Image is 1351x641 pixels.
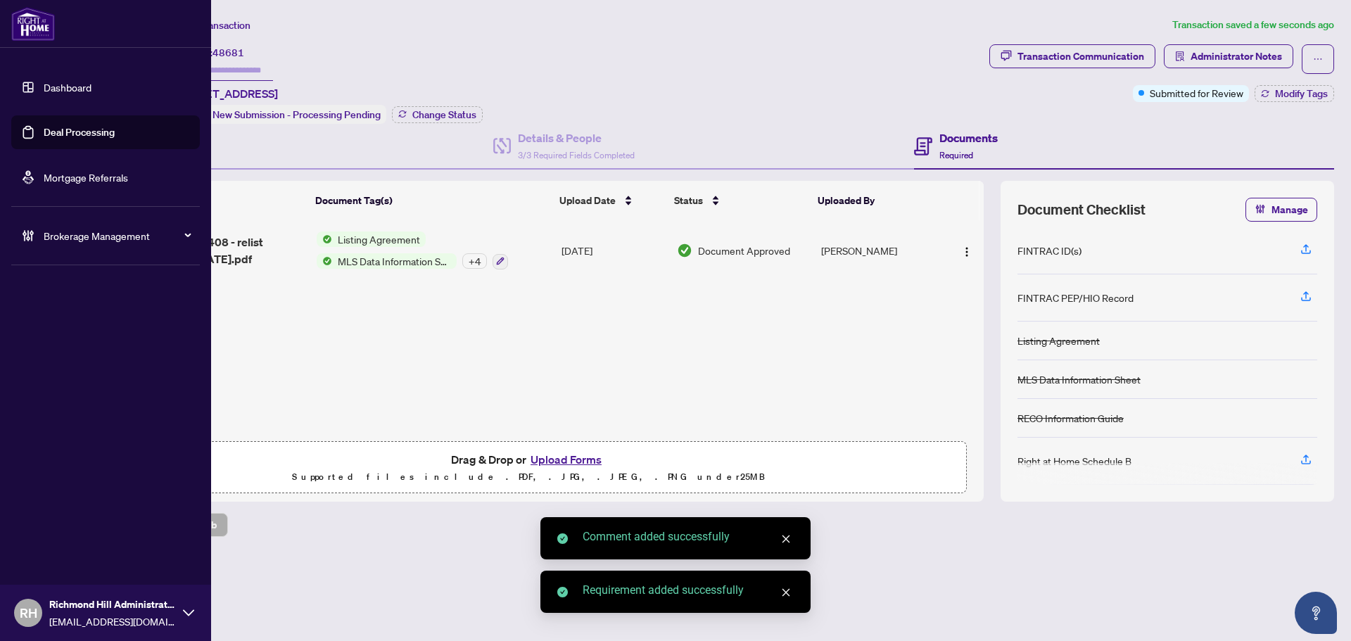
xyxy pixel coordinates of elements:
[1164,44,1293,68] button: Administrator Notes
[956,239,978,262] button: Logo
[1017,333,1100,348] div: Listing Agreement
[1295,592,1337,634] button: Open asap
[412,110,476,120] span: Change Status
[1017,372,1141,387] div: MLS Data Information Sheet
[674,193,703,208] span: Status
[49,614,176,629] span: [EMAIL_ADDRESS][DOMAIN_NAME]
[44,228,190,243] span: Brokerage Management
[317,231,332,247] img: Status Icon
[1175,51,1185,61] span: solution
[1017,45,1144,68] div: Transaction Communication
[44,171,128,184] a: Mortgage Referrals
[781,534,791,544] span: close
[91,442,966,494] span: Drag & Drop orUpload FormsSupported files include .PDF, .JPG, .JPEG, .PNG under25MB
[392,106,483,123] button: Change Status
[129,234,305,267] span: 275 Yorkland 1408 - relist documents - [DATE].pdf
[1313,54,1323,64] span: ellipsis
[49,597,176,612] span: Richmond Hill Administrator
[175,105,386,124] div: Status:
[1017,290,1134,305] div: FINTRAC PEP/HIO Record
[462,253,487,269] div: + 4
[518,150,635,160] span: 3/3 Required Fields Completed
[99,469,958,485] p: Supported files include .PDF, .JPG, .JPEG, .PNG under 25 MB
[778,585,794,600] a: Close
[175,19,250,32] span: View Transaction
[1017,243,1082,258] div: FINTRAC ID(s)
[44,81,91,94] a: Dashboard
[554,181,668,220] th: Upload Date
[583,582,794,599] div: Requirement added successfully
[44,126,115,139] a: Deal Processing
[332,231,426,247] span: Listing Agreement
[812,181,939,220] th: Uploaded By
[518,129,635,146] h4: Details & People
[11,7,55,41] img: logo
[20,603,37,623] span: RH
[1172,17,1334,33] article: Transaction saved a few seconds ago
[778,531,794,547] a: Close
[939,150,973,160] span: Required
[677,243,692,258] img: Document Status
[310,181,553,220] th: Document Tag(s)
[556,220,671,281] td: [DATE]
[1017,200,1146,220] span: Document Checklist
[451,450,606,469] span: Drag & Drop or
[781,588,791,597] span: close
[559,193,616,208] span: Upload Date
[1275,89,1328,99] span: Modify Tags
[1255,85,1334,102] button: Modify Tags
[1191,45,1282,68] span: Administrator Notes
[213,108,381,121] span: New Submission - Processing Pending
[317,231,508,269] button: Status IconListing AgreementStatus IconMLS Data Information Sheet+4
[989,44,1155,68] button: Transaction Communication
[816,220,943,281] td: [PERSON_NAME]
[961,246,972,258] img: Logo
[213,46,244,59] span: 48681
[557,533,568,544] span: check-circle
[526,450,606,469] button: Upload Forms
[124,181,310,220] th: (1) File Name
[1271,198,1308,221] span: Manage
[1150,85,1243,101] span: Submitted for Review
[939,129,998,146] h4: Documents
[332,253,457,269] span: MLS Data Information Sheet
[175,85,278,102] span: [STREET_ADDRESS]
[317,253,332,269] img: Status Icon
[1017,453,1131,469] div: Right at Home Schedule B
[668,181,812,220] th: Status
[698,243,790,258] span: Document Approved
[1017,410,1124,426] div: RECO Information Guide
[1245,198,1317,222] button: Manage
[583,528,794,545] div: Comment added successfully
[557,587,568,597] span: check-circle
